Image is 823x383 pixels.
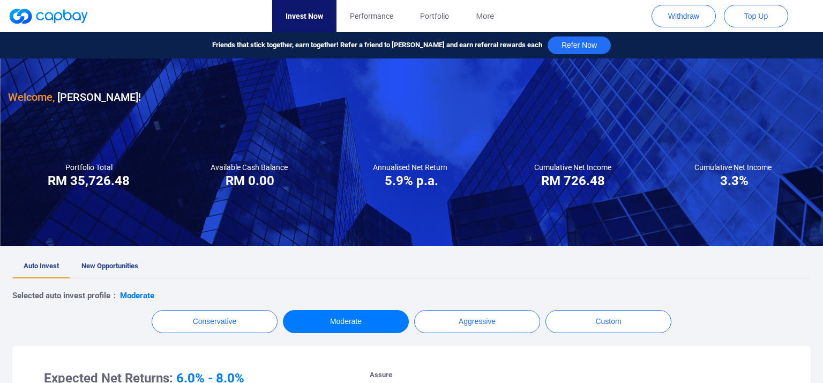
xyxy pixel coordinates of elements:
h5: Annualised Net Return [373,163,450,172]
h3: RM 35,726.48 [48,172,130,189]
h3: RM 0.00 [226,172,274,189]
h3: RM 726.48 [541,172,605,189]
button: Aggressive [414,310,540,333]
h5: Portfolio Total [65,163,113,172]
p: Assure [370,370,392,381]
span: New Opportunities [81,262,138,270]
h5: Available Cash Balance [211,163,290,172]
span: Friends that stick together, earn together! Refer a friend to [PERSON_NAME] and earn referral rew... [212,40,542,51]
h3: 5.9% p.a. [385,172,438,189]
button: Moderate [283,310,409,333]
button: Conservative [152,310,278,333]
p: Selected auto invest profile [12,289,110,302]
span: Performance [350,10,393,22]
h3: 3.3% [720,172,749,189]
h5: Cumulative Net Income [534,163,611,172]
p: Moderate [120,289,154,302]
span: Top Up [744,11,768,21]
button: Refer Now [548,36,611,54]
span: Welcome, [8,91,55,104]
button: Withdraw [652,5,716,27]
span: Portfolio [420,10,449,22]
h5: Cumulative Net Income [694,163,774,172]
p: : [114,289,116,302]
button: Custom [545,310,671,333]
span: Auto Invest [24,262,59,270]
button: Top Up [724,5,788,27]
h3: [PERSON_NAME] ! [8,89,141,106]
